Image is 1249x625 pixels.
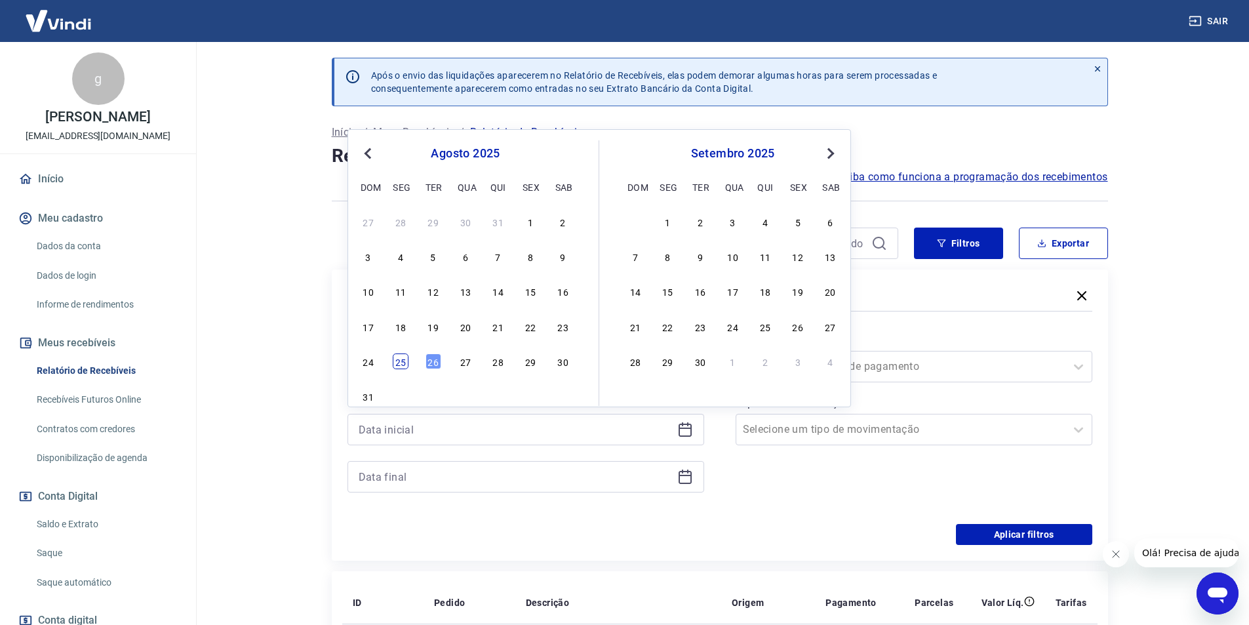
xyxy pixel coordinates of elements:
[360,146,376,161] button: Previous Month
[790,249,806,264] div: Choose sexta-feira, 12 de setembro de 2025
[393,319,408,334] div: Choose segunda-feira, 18 de agosto de 2025
[627,283,643,299] div: Choose domingo, 14 de setembro de 2025
[31,291,180,318] a: Informe de rendimentos
[393,214,408,230] div: Choose segunda-feira, 28 de julho de 2025
[757,353,773,369] div: Choose quinta-feira, 2 de outubro de 2025
[555,388,571,404] div: Choose sábado, 6 de setembro de 2025
[555,353,571,369] div: Choose sábado, 30 de agosto de 2025
[757,319,773,334] div: Choose quinta-feira, 25 de setembro de 2025
[822,214,838,230] div: Choose sábado, 6 de setembro de 2025
[625,146,840,161] div: setembro 2025
[725,214,741,230] div: Choose quarta-feira, 3 de setembro de 2025
[361,319,376,334] div: Choose domingo, 17 de agosto de 2025
[523,353,538,369] div: Choose sexta-feira, 29 de agosto de 2025
[361,283,376,299] div: Choose domingo, 10 de agosto de 2025
[627,319,643,334] div: Choose domingo, 21 de setembro de 2025
[757,179,773,195] div: qui
[523,283,538,299] div: Choose sexta-feira, 15 de agosto de 2025
[16,204,180,233] button: Meu cadastro
[825,596,877,609] p: Pagamento
[332,143,1108,169] h4: Relatório de Recebíveis
[1103,541,1129,567] iframe: Fechar mensagem
[458,283,473,299] div: Choose quarta-feira, 13 de agosto de 2025
[1197,573,1239,615] iframe: Botão para abrir a janela de mensagens
[31,233,180,260] a: Dados da conta
[523,319,538,334] div: Choose sexta-feira, 22 de agosto de 2025
[822,249,838,264] div: Choose sábado, 13 de setembro de 2025
[627,214,643,230] div: Choose domingo, 31 de agosto de 2025
[738,395,1090,411] label: Tipo de Movimentação
[660,179,675,195] div: seg
[1186,9,1233,33] button: Sair
[16,329,180,357] button: Meus recebíveis
[790,319,806,334] div: Choose sexta-feira, 26 de setembro de 2025
[460,125,464,140] p: /
[555,319,571,334] div: Choose sábado, 23 de agosto de 2025
[692,283,708,299] div: Choose terça-feira, 16 de setembro de 2025
[627,353,643,369] div: Choose domingo, 28 de setembro de 2025
[790,353,806,369] div: Choose sexta-feira, 3 de outubro de 2025
[1019,228,1108,259] button: Exportar
[426,353,441,369] div: Choose terça-feira, 26 de agosto de 2025
[458,179,473,195] div: qua
[332,125,358,140] p: Início
[725,353,741,369] div: Choose quarta-feira, 1 de outubro de 2025
[361,388,376,404] div: Choose domingo, 31 de agosto de 2025
[31,357,180,384] a: Relatório de Recebíveis
[490,179,506,195] div: qui
[31,386,180,413] a: Recebíveis Futuros Online
[823,146,839,161] button: Next Month
[822,353,838,369] div: Choose sábado, 4 de outubro de 2025
[45,110,150,124] p: [PERSON_NAME]
[359,212,572,406] div: month 2025-08
[1134,538,1239,567] iframe: Mensagem da empresa
[393,179,408,195] div: seg
[692,179,708,195] div: ter
[393,388,408,404] div: Choose segunda-feira, 1 de setembro de 2025
[523,179,538,195] div: sex
[555,283,571,299] div: Choose sábado, 16 de agosto de 2025
[822,319,838,334] div: Choose sábado, 27 de setembro de 2025
[660,319,675,334] div: Choose segunda-feira, 22 de setembro de 2025
[31,511,180,538] a: Saldo e Extrato
[490,214,506,230] div: Choose quinta-feira, 31 de julho de 2025
[371,69,938,95] p: Após o envio das liquidações aparecerem no Relatório de Recebíveis, elas podem demorar algumas ho...
[790,179,806,195] div: sex
[393,353,408,369] div: Choose segunda-feira, 25 de agosto de 2025
[31,540,180,567] a: Saque
[790,283,806,299] div: Choose sexta-feira, 19 de setembro de 2025
[692,319,708,334] div: Choose terça-feira, 23 de setembro de 2025
[72,52,125,105] div: g
[555,249,571,264] div: Choose sábado, 9 de agosto de 2025
[363,125,368,140] p: /
[725,249,741,264] div: Choose quarta-feira, 10 de setembro de 2025
[361,179,376,195] div: dom
[490,319,506,334] div: Choose quinta-feira, 21 de agosto de 2025
[426,319,441,334] div: Choose terça-feira, 19 de agosto de 2025
[373,125,454,140] a: Meus Recebíveis
[837,169,1108,185] a: Saiba como funciona a programação dos recebimentos
[915,596,953,609] p: Parcelas
[31,569,180,596] a: Saque automático
[555,179,571,195] div: sab
[757,214,773,230] div: Choose quinta-feira, 4 de setembro de 2025
[16,482,180,511] button: Conta Digital
[725,179,741,195] div: qua
[490,249,506,264] div: Choose quinta-feira, 7 de agosto de 2025
[523,249,538,264] div: Choose sexta-feira, 8 de agosto de 2025
[660,214,675,230] div: Choose segunda-feira, 1 de setembro de 2025
[660,283,675,299] div: Choose segunda-feira, 15 de setembro de 2025
[393,249,408,264] div: Choose segunda-feira, 4 de agosto de 2025
[31,262,180,289] a: Dados de login
[16,1,101,41] img: Vindi
[458,388,473,404] div: Choose quarta-feira, 3 de setembro de 2025
[732,596,764,609] p: Origem
[625,212,840,371] div: month 2025-09
[981,596,1024,609] p: Valor Líq.
[692,353,708,369] div: Choose terça-feira, 30 de setembro de 2025
[361,214,376,230] div: Choose domingo, 27 de julho de 2025
[434,596,465,609] p: Pedido
[359,467,672,487] input: Data final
